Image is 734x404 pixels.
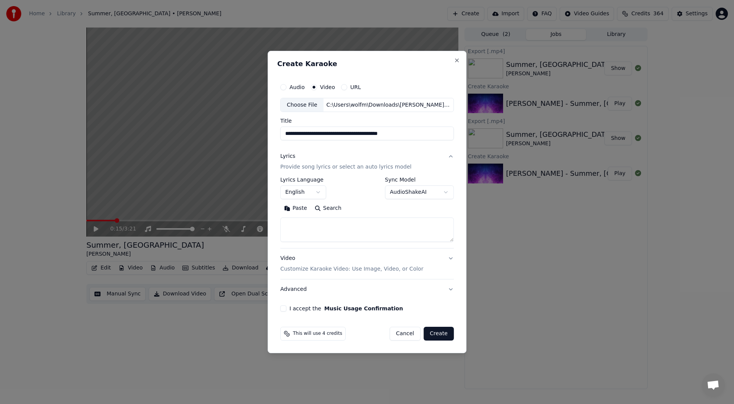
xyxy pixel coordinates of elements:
p: Customize Karaoke Video: Use Image, Video, or Color [280,265,423,273]
button: Cancel [390,327,421,341]
div: Choose File [281,98,323,112]
label: Sync Model [385,177,454,183]
label: Audio [289,84,305,90]
div: Video [280,255,423,273]
div: Lyrics [280,153,295,161]
button: VideoCustomize Karaoke Video: Use Image, Video, or Color [280,249,454,279]
button: LyricsProvide song lyrics or select an auto lyrics model [280,147,454,177]
button: Advanced [280,279,454,299]
h2: Create Karaoke [277,60,457,67]
p: Provide song lyrics or select an auto lyrics model [280,164,411,171]
label: Video [320,84,335,90]
label: Title [280,118,454,124]
button: Paste [280,203,311,215]
button: Search [311,203,345,215]
div: LyricsProvide song lyrics or select an auto lyrics model [280,177,454,248]
div: C:\Users\wolfm\Downloads\[PERSON_NAME] - You're My Home (Audio) VDownloader.mp4 [323,101,453,109]
button: Create [424,327,454,341]
label: I accept the [289,306,403,311]
label: URL [350,84,361,90]
span: This will use 4 credits [293,331,342,337]
button: I accept the [324,306,403,311]
label: Lyrics Language [280,177,326,183]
